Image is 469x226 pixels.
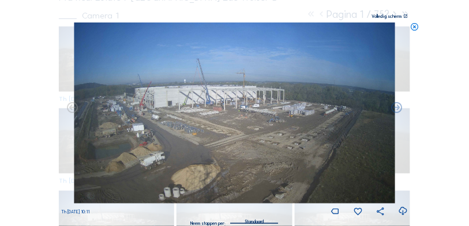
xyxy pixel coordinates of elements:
[372,14,402,19] div: Volledig scherm
[231,217,279,223] div: Standaard
[66,101,79,115] i: Forward
[74,22,396,204] img: Image
[391,101,404,115] i: Back
[190,221,226,226] div: Neem stappen per:
[61,209,89,214] span: Th [DATE] 10:11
